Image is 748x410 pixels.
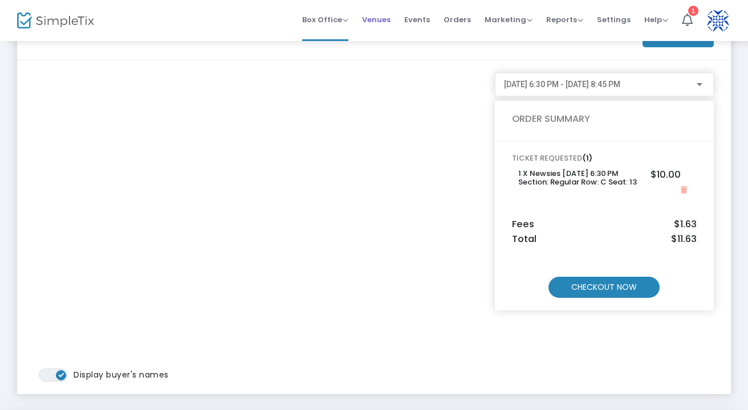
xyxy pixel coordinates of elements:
[504,80,620,89] span: [DATE] 6:30 PM - [DATE] 8:45 PM
[688,6,698,16] div: 1
[518,169,643,187] h6: 1 X Newsies [DATE] 6:30 PM Section: Regular Row: C Seat: 13
[546,14,583,25] span: Reports
[485,14,532,25] span: Marketing
[512,233,697,245] h5: Total
[582,153,592,163] span: (1)
[34,73,483,368] iframe: seating chart
[677,184,690,196] button: Close
[404,5,430,34] span: Events
[671,233,697,245] span: $11.63
[548,277,660,298] m-button: CHECKOUT NOW
[302,14,348,25] span: Box Office
[651,169,681,181] h5: $10.00
[74,369,169,380] span: Display buyer's names
[444,5,471,34] span: Orders
[512,154,697,163] h6: TICKET REQUESTED
[512,219,697,230] h5: Fees
[512,113,697,125] h5: ORDER SUMMARY
[597,5,631,34] span: Settings
[674,219,697,230] span: $1.63
[644,14,668,25] span: Help
[59,371,64,377] span: ON
[362,5,391,34] span: Venues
